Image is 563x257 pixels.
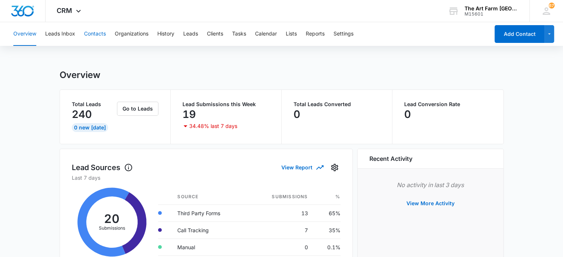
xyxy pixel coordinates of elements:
button: Tasks [232,22,246,46]
p: Last 7 days [72,174,341,182]
td: Manual [171,239,247,256]
button: View Report [281,161,323,174]
button: Organizations [115,22,148,46]
p: 0 [294,108,300,120]
th: Source [171,189,247,205]
td: 0 [247,239,314,256]
div: account id [465,11,519,17]
th: % [314,189,340,205]
button: Contacts [84,22,106,46]
p: Lead Conversion Rate [404,102,492,107]
button: Calendar [255,22,277,46]
td: Third Party Forms [171,204,247,222]
button: History [157,22,174,46]
th: Submissions [247,189,314,205]
p: Lead Submissions this Week [182,102,269,107]
button: Go to Leads [117,102,158,116]
td: 13 [247,204,314,222]
td: 35% [314,222,340,239]
button: Settings [334,22,353,46]
a: Go to Leads [117,105,158,112]
td: Call Tracking [171,222,247,239]
div: notifications count [549,3,554,9]
p: 19 [182,108,196,120]
p: Total Leads [72,102,116,107]
h1: Overview [60,70,100,81]
td: 7 [247,222,314,239]
h1: Lead Sources [72,162,133,173]
span: CRM [57,7,72,14]
button: Reports [306,22,325,46]
p: Total Leads Converted [294,102,381,107]
p: 240 [72,108,92,120]
button: Add Contact [495,25,544,43]
button: Lists [286,22,297,46]
td: 65% [314,204,340,222]
p: No activity in last 3 days [369,180,492,189]
button: Leads [183,22,198,46]
span: 67 [549,3,554,9]
p: 0 [404,108,411,120]
td: 0.1% [314,239,340,256]
div: 0 New [DATE] [72,123,108,132]
div: account name [465,6,519,11]
p: 34.48% last 7 days [189,124,237,129]
button: Settings [329,162,341,173]
button: Leads Inbox [45,22,75,46]
button: View More Activity [399,195,462,212]
button: Clients [207,22,223,46]
h6: Recent Activity [369,154,412,163]
button: Overview [13,22,36,46]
